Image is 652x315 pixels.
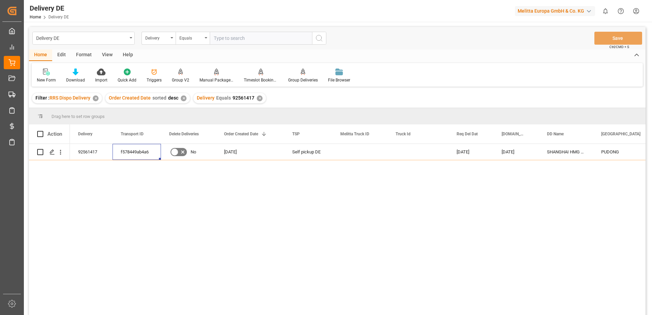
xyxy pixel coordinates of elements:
div: Home [29,49,52,61]
button: search button [312,32,326,45]
div: Quick Add [118,77,136,83]
span: Delete Deliveries [169,132,199,136]
button: Help Center [613,3,628,19]
button: show 0 new notifications [598,3,613,19]
div: Equals [179,33,203,41]
button: open menu [32,32,135,45]
div: Action [47,131,62,137]
span: Melitta Truck ID [340,132,369,136]
span: 92561417 [233,95,254,101]
div: [DATE] [216,144,284,160]
span: Equals [216,95,231,101]
div: Self pickup DE [284,144,332,160]
div: Melitta Europa GmbH & Co. KG [515,6,595,16]
span: Req Del Dat [457,132,478,136]
span: Delivery [78,132,92,136]
div: Format [71,49,97,61]
div: [DATE] [448,144,493,160]
span: Truck Id [396,132,411,136]
span: Order Created Date [224,132,258,136]
button: Save [594,32,642,45]
div: View [97,49,118,61]
span: desc [168,95,178,101]
div: Press SPACE to select this row. [29,144,70,160]
span: No [191,144,196,160]
span: [GEOGRAPHIC_DATA] [601,132,640,136]
div: Import [95,77,107,83]
div: f578449ab4a6 [113,144,161,160]
span: RRS Dispo Delivery [49,95,90,101]
div: Timeslot Booking Report [244,77,278,83]
div: Group Deliveries [288,77,318,83]
div: ✕ [181,95,187,101]
div: [DATE] [493,144,539,160]
a: Home [30,15,41,19]
span: TSP [292,132,300,136]
button: Melitta Europa GmbH & Co. KG [515,4,598,17]
input: Type to search [210,32,312,45]
span: Ctrl/CMD + S [609,44,629,49]
div: Manual Package TypeDetermination [199,77,234,83]
div: 92561417 [70,144,113,160]
span: Transport ID [121,132,144,136]
div: New Form [37,77,56,83]
button: open menu [176,32,210,45]
span: Drag here to set row groups [51,114,105,119]
span: DD Name [547,132,564,136]
button: open menu [142,32,176,45]
div: File Browser [328,77,350,83]
span: Filter : [35,95,49,101]
span: Delivery [197,95,214,101]
div: Edit [52,49,71,61]
div: Delivery DE [36,33,127,42]
div: Triggers [147,77,162,83]
span: sorted [152,95,166,101]
span: Order Created Date [109,95,151,101]
div: Download [66,77,85,83]
div: ✕ [257,95,263,101]
div: Help [118,49,138,61]
div: Delivery [145,33,168,41]
div: ✕ [93,95,99,101]
span: [DOMAIN_NAME] Dat [502,132,524,136]
div: Delivery DE [30,3,69,13]
div: SHANGHAI HMG SUPPLY CHAIN GROUP [DOMAIN_NAME]. [539,144,593,160]
div: Group V2 [172,77,189,83]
